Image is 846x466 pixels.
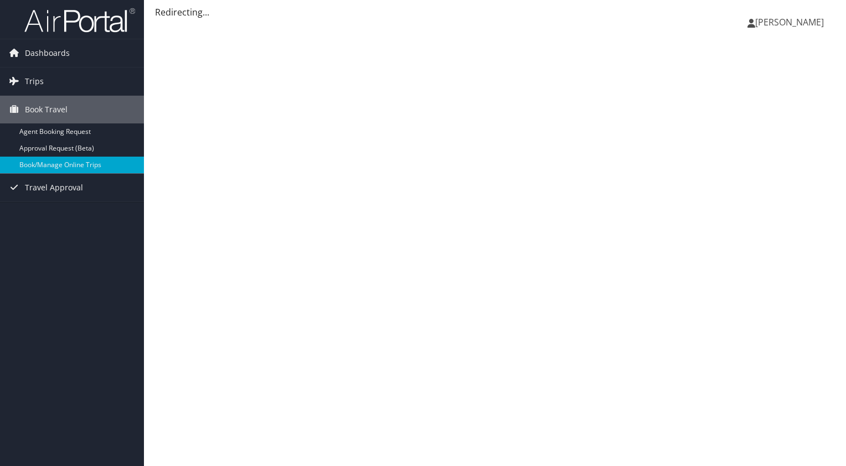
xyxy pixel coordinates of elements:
div: Redirecting... [155,6,835,19]
span: Trips [25,68,44,95]
img: airportal-logo.png [24,7,135,33]
span: [PERSON_NAME] [755,16,824,28]
span: Travel Approval [25,174,83,201]
a: [PERSON_NAME] [747,6,835,39]
span: Dashboards [25,39,70,67]
span: Book Travel [25,96,68,123]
